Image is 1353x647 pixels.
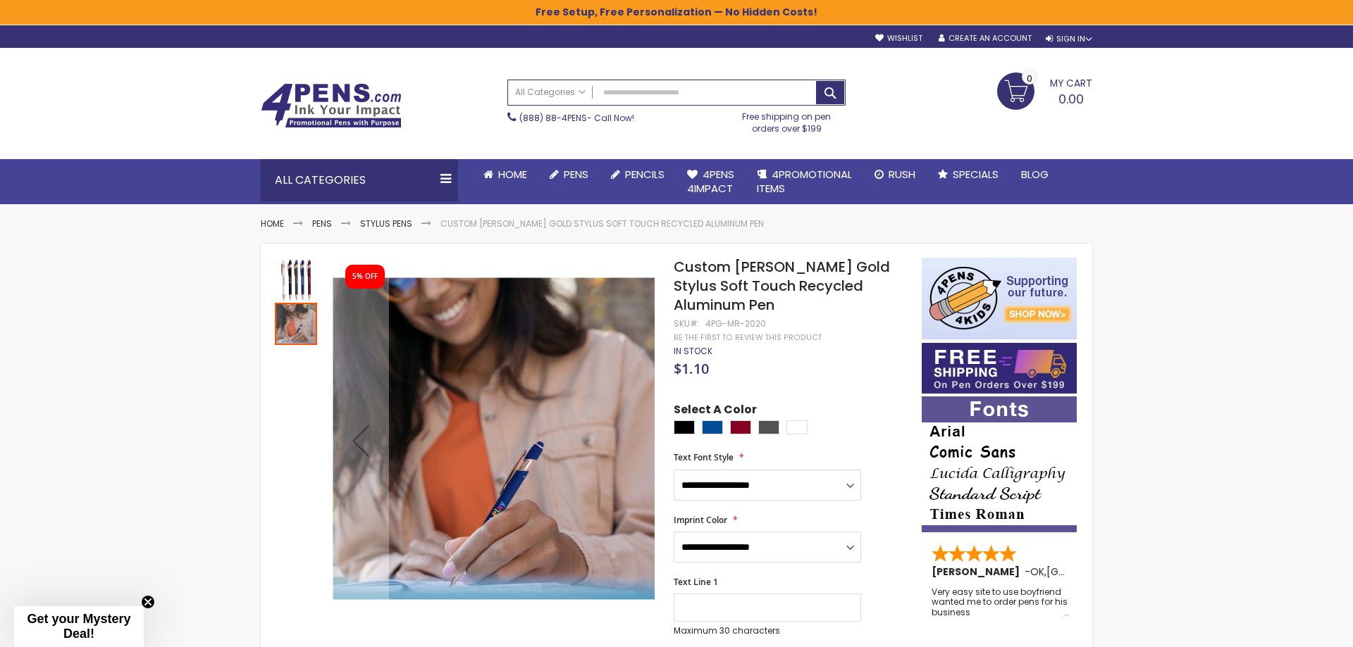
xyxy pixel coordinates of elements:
a: 4PROMOTIONALITEMS [746,159,863,205]
span: 0.00 [1058,90,1084,108]
a: Stylus Pens [360,218,412,230]
span: In stock [674,345,712,357]
a: Rush [863,159,927,190]
a: Home [472,159,538,190]
img: 4pens 4 kids [922,258,1077,339]
img: Custom Lexi Rose Gold Stylus Soft Touch Recycled Aluminum Pen [333,278,655,600]
div: 5% OFF [352,272,378,282]
a: (888) 88-4PENS [519,112,587,124]
a: 0.00 0 [997,73,1092,108]
img: 4Pens Custom Pens and Promotional Products [261,83,402,128]
div: White [786,420,808,434]
span: 0 [1027,72,1032,85]
span: [GEOGRAPHIC_DATA] [1046,565,1150,579]
a: All Categories [508,80,593,103]
div: Get your Mystery Deal!Close teaser [14,606,144,647]
span: - Call Now! [519,112,634,124]
img: font-personalization-examples [922,396,1077,532]
a: Specials [927,159,1010,190]
li: Custom [PERSON_NAME] Gold Stylus Soft Touch Recycled Aluminum Pen [440,218,764,230]
a: Pencils [600,159,676,190]
span: Pens [564,167,588,182]
div: Black [674,420,695,434]
span: Specials [953,167,999,182]
span: [PERSON_NAME] [932,565,1025,579]
div: Previous [333,258,389,623]
span: 4PROMOTIONAL ITEMS [757,167,852,196]
span: All Categories [515,87,586,98]
strong: SKU [674,318,700,329]
div: Custom Lexi Rose Gold Stylus Soft Touch Recycled Aluminum Pen [275,258,319,301]
span: OK [1030,565,1044,579]
a: Pens [312,218,332,230]
img: Free shipping on orders over $199 [922,343,1077,394]
a: Wishlist [875,33,922,44]
div: Gunmetal [758,420,779,434]
a: Blog [1010,159,1060,190]
iframe: Google Customer Reviews [1237,609,1353,647]
div: Free shipping on pen orders over $199 [728,106,846,134]
div: Sign In [1046,34,1092,44]
span: Blog [1021,167,1049,182]
span: $1.10 [674,359,709,378]
span: - , [1025,565,1150,579]
a: Create an Account [939,33,1032,44]
span: Pencils [625,167,665,182]
div: Custom Lexi Rose Gold Stylus Soft Touch Recycled Aluminum Pen [275,301,317,345]
a: 4Pens4impact [676,159,746,205]
a: Home [261,218,284,230]
div: Dark Blue [702,420,723,434]
img: Custom Lexi Rose Gold Stylus Soft Touch Recycled Aluminum Pen [275,259,317,301]
a: Be the first to review this product [674,332,822,343]
span: Rush [889,167,915,182]
span: Imprint Color [674,514,727,526]
p: Maximum 30 characters [674,625,861,636]
div: Burgundy [730,420,751,434]
div: 4PG-MR-2020 [705,318,766,329]
div: Very easy site to use boyfriend wanted me to order pens for his business [932,587,1068,617]
span: Custom [PERSON_NAME] Gold Stylus Soft Touch Recycled Aluminum Pen [674,257,890,315]
div: Availability [674,346,712,357]
span: Text Line 1 [674,576,718,588]
div: All Categories [261,159,458,201]
span: Home [498,167,527,182]
span: 4Pens 4impact [687,167,734,196]
a: Pens [538,159,600,190]
span: Get your Mystery Deal! [27,612,130,641]
button: Close teaser [141,595,155,609]
span: Text Font Style [674,451,734,463]
span: Select A Color [674,402,757,421]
